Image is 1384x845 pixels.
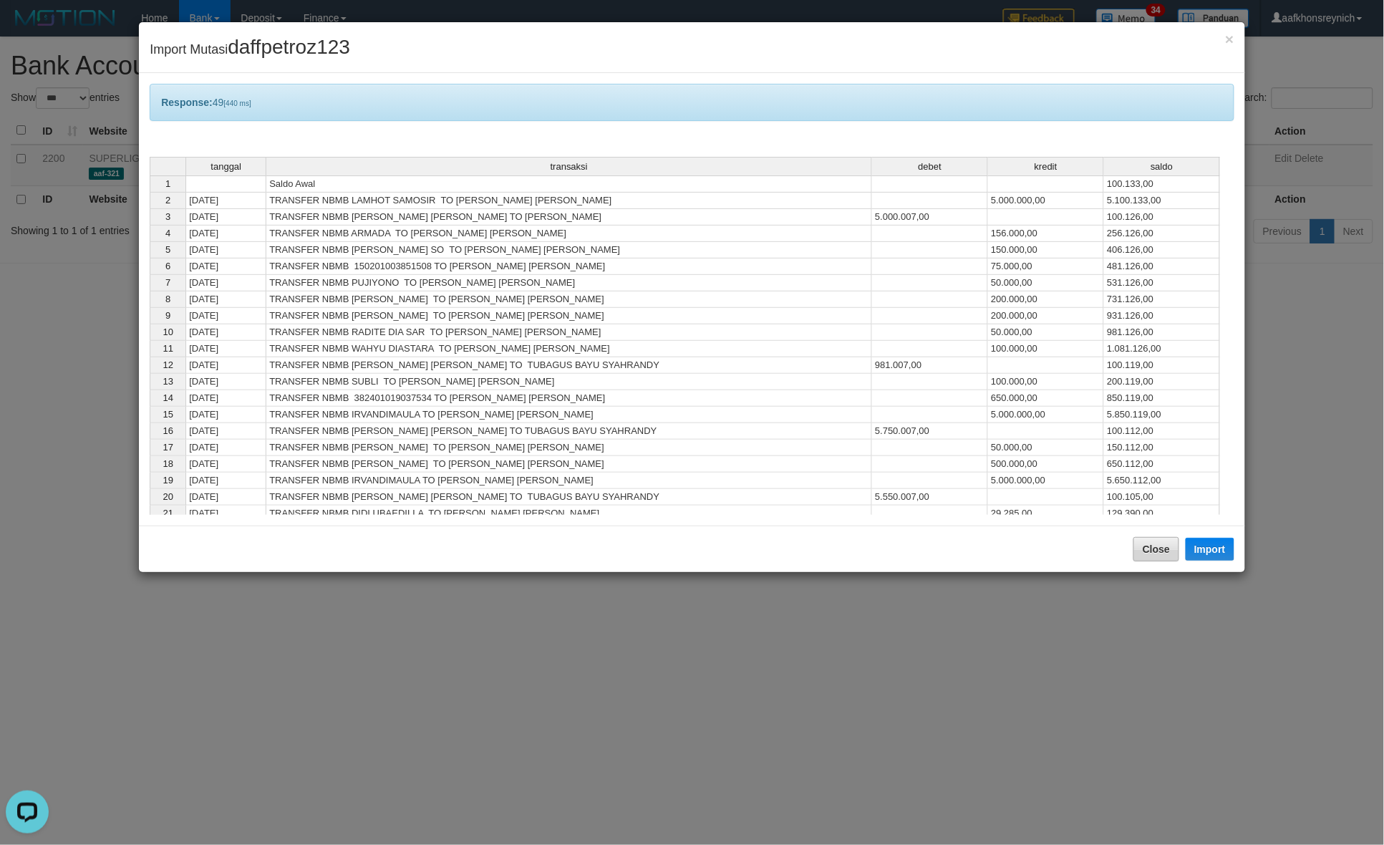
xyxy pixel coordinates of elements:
[266,456,872,473] td: TRANSFER NBMB [PERSON_NAME] TO [PERSON_NAME] [PERSON_NAME]
[6,6,49,49] button: Open LiveChat chat widget
[1104,407,1220,423] td: 5.850.119,00
[266,275,872,291] td: TRANSFER NBMB PUJIYONO TO [PERSON_NAME] [PERSON_NAME]
[185,357,266,374] td: [DATE]
[872,357,988,374] td: 981.007,00
[1104,423,1220,440] td: 100.112,00
[165,277,170,288] span: 7
[165,244,170,255] span: 5
[163,425,173,436] span: 16
[1104,193,1220,209] td: 5.100.133,00
[165,310,170,321] span: 9
[1104,226,1220,242] td: 256.126,00
[266,259,872,275] td: TRANSFER NBMB 150201003851508 TO [PERSON_NAME] [PERSON_NAME]
[988,374,1104,390] td: 100.000,00
[988,473,1104,489] td: 5.000.000,00
[872,489,988,506] td: 5.550.007,00
[988,291,1104,308] td: 200.000,00
[185,341,266,357] td: [DATE]
[1104,506,1220,522] td: 129.390,00
[266,291,872,308] td: TRANSFER NBMB [PERSON_NAME] TO [PERSON_NAME] [PERSON_NAME]
[266,489,872,506] td: TRANSFER NBMB [PERSON_NAME] [PERSON_NAME] TO TUBAGUS BAYU SYAHRANDY
[988,193,1104,209] td: 5.000.000,00
[163,343,173,354] span: 11
[228,36,350,58] span: daffpetroz123
[266,209,872,226] td: TRANSFER NBMB [PERSON_NAME] [PERSON_NAME] TO [PERSON_NAME]
[266,407,872,423] td: TRANSFER NBMB IRVANDIMAULA TO [PERSON_NAME] [PERSON_NAME]
[266,242,872,259] td: TRANSFER NBMB [PERSON_NAME] SO TO [PERSON_NAME] [PERSON_NAME]
[266,390,872,407] td: TRANSFER NBMB 382401019037534 TO [PERSON_NAME] [PERSON_NAME]
[185,489,266,506] td: [DATE]
[163,376,173,387] span: 13
[1104,440,1220,456] td: 150.112,00
[185,242,266,259] td: [DATE]
[185,209,266,226] td: [DATE]
[266,473,872,489] td: TRANSFER NBMB IRVANDIMAULA TO [PERSON_NAME] [PERSON_NAME]
[551,162,588,172] span: transaksi
[1104,374,1220,390] td: 200.119,00
[1104,242,1220,259] td: 406.126,00
[163,508,173,518] span: 21
[988,324,1104,341] td: 50.000,00
[1104,390,1220,407] td: 850.119,00
[1035,162,1058,172] span: kredit
[988,440,1104,456] td: 50.000,00
[163,409,173,420] span: 15
[223,100,251,107] span: [440 ms]
[185,291,266,308] td: [DATE]
[163,458,173,469] span: 18
[185,308,266,324] td: [DATE]
[185,456,266,473] td: [DATE]
[988,308,1104,324] td: 200.000,00
[1104,489,1220,506] td: 100.105,00
[1225,31,1234,47] span: ×
[165,211,170,222] span: 3
[185,374,266,390] td: [DATE]
[163,392,173,403] span: 14
[163,491,173,502] span: 20
[185,193,266,209] td: [DATE]
[266,324,872,341] td: TRANSFER NBMB RADITE DIA SAR TO [PERSON_NAME] [PERSON_NAME]
[988,226,1104,242] td: 156.000,00
[988,242,1104,259] td: 150.000,00
[150,42,350,57] span: Import Mutasi
[919,162,942,172] span: debet
[1104,291,1220,308] td: 731.126,00
[163,327,173,337] span: 10
[1186,538,1234,561] button: Import
[872,209,988,226] td: 5.000.007,00
[1104,341,1220,357] td: 1.081.126,00
[988,506,1104,522] td: 29.285,00
[988,275,1104,291] td: 50.000,00
[988,259,1104,275] td: 75.000,00
[266,506,872,522] td: TRANSFER NBMB DIDI UBAEDILLA TO [PERSON_NAME] [PERSON_NAME]
[988,390,1104,407] td: 650.000,00
[266,374,872,390] td: TRANSFER NBMB SUBLI TO [PERSON_NAME] [PERSON_NAME]
[185,259,266,275] td: [DATE]
[1104,473,1220,489] td: 5.650.112,00
[1104,275,1220,291] td: 531.126,00
[1104,324,1220,341] td: 981.126,00
[163,475,173,486] span: 19
[1133,537,1179,561] button: Close
[1104,259,1220,275] td: 481.126,00
[266,193,872,209] td: TRANSFER NBMB LAMHOT SAMOSIR TO [PERSON_NAME] [PERSON_NAME]
[165,261,170,271] span: 6
[185,440,266,456] td: [DATE]
[266,308,872,324] td: TRANSFER NBMB [PERSON_NAME] TO [PERSON_NAME] [PERSON_NAME]
[165,294,170,304] span: 8
[266,175,872,193] td: Saldo Awal
[165,228,170,238] span: 4
[185,423,266,440] td: [DATE]
[150,84,1234,121] div: 49
[150,157,185,175] th: Select whole grid
[163,442,173,453] span: 17
[1151,162,1173,172] span: saldo
[1225,32,1234,47] button: Close
[266,341,872,357] td: TRANSFER NBMB WAHYU DIASTARA TO [PERSON_NAME] [PERSON_NAME]
[872,423,988,440] td: 5.750.007,00
[185,407,266,423] td: [DATE]
[185,275,266,291] td: [DATE]
[1104,209,1220,226] td: 100.126,00
[988,341,1104,357] td: 100.000,00
[185,390,266,407] td: [DATE]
